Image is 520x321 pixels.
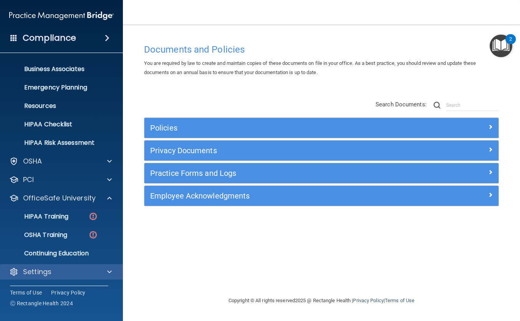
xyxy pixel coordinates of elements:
a: Privacy Documents [150,144,493,157]
a: PCI [9,175,112,184]
p: PCI [23,175,34,184]
div: Copyright © All rights reserved 2025 @ Rectangle Health | | [181,288,462,313]
span: Search Documents: [376,101,427,108]
a: Employee Acknowledgments [150,190,493,202]
a: Policies [150,122,493,134]
p: Emergency Planning [5,84,110,91]
a: OfficeSafe University [9,194,112,203]
img: danger-circle.6113f641.png [88,230,98,240]
p: OSHA [23,157,42,166]
h4: Documents and Policies [144,45,499,55]
button: Open Resource Center, 2 new notifications [490,35,512,57]
input: Search [446,99,499,111]
p: HIPAA Risk Assessment [5,139,110,147]
div: 2 [509,39,512,49]
p: OSHA Training [5,231,67,239]
h5: Employee Acknowledgments [150,192,404,200]
a: Settings [9,267,112,276]
a: Privacy Policy [51,289,86,296]
h4: Compliance [23,33,76,43]
p: HIPAA Checklist [5,121,110,128]
p: OfficeSafe University [23,194,96,203]
p: Continuing Education [5,250,110,257]
img: PMB logo [9,8,114,23]
a: Privacy Policy [353,298,383,303]
span: You are required by law to create and maintain copies of these documents on file in your office. ... [144,60,476,75]
a: Practice Forms and Logs [150,167,493,179]
p: Resources [5,102,110,110]
a: Terms of Use [385,298,414,303]
img: ic-search.3b580494.png [434,102,441,109]
p: HIPAA Training [5,213,68,220]
img: danger-circle.6113f641.png [88,212,98,221]
p: Business Associates [5,65,110,73]
h5: Practice Forms and Logs [150,169,404,177]
h5: Policies [150,124,404,132]
a: Terms of Use [10,289,42,296]
h5: Privacy Documents [150,146,404,155]
p: Settings [23,267,51,276]
a: OSHA [9,157,112,166]
span: Ⓒ Rectangle Health 2024 [10,299,73,307]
